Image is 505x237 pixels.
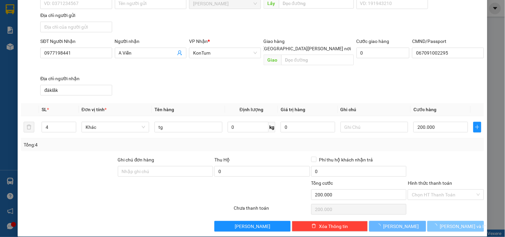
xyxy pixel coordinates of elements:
[281,107,305,112] span: Giá trị hàng
[281,122,335,132] input: 0
[189,39,208,44] span: VP Nhận
[118,166,213,177] input: Ghi chú đơn hàng
[42,107,47,112] span: SL
[413,107,436,112] span: Cước hàng
[264,39,285,44] span: Giao hàng
[24,141,195,148] div: Tổng: 4
[440,223,487,230] span: [PERSON_NAME] và In
[40,75,112,82] div: Địa chỉ người nhận
[412,38,484,45] div: CMND/Passport
[312,224,316,229] span: delete
[115,38,186,45] div: Người nhận
[82,107,107,112] span: Đơn vị tính
[376,224,383,228] span: loading
[260,45,354,52] span: [GEOGRAPHIC_DATA][PERSON_NAME] nơi
[240,107,263,112] span: Định lượng
[427,221,484,232] button: [PERSON_NAME] và In
[40,85,112,96] input: Địa chỉ của người nhận
[177,50,182,56] span: user-add
[233,204,310,216] div: Chưa thanh toán
[383,223,419,230] span: [PERSON_NAME]
[193,48,257,58] span: KonTum
[269,122,275,132] span: kg
[357,48,410,58] input: Cước giao hàng
[433,224,440,228] span: loading
[408,180,452,186] label: Hình thức thanh toán
[40,38,112,45] div: SĐT Người Nhận
[474,124,481,130] span: plus
[319,223,348,230] span: Xóa Thông tin
[473,122,481,132] button: plus
[264,55,281,65] span: Giao
[40,22,112,32] input: Địa chỉ của người gửi
[357,39,389,44] label: Cước giao hàng
[118,157,154,162] label: Ghi chú đơn hàng
[40,12,112,19] div: Địa chỉ người gửi
[154,107,174,112] span: Tên hàng
[292,221,368,232] button: deleteXóa Thông tin
[281,55,354,65] input: Dọc đường
[235,223,270,230] span: [PERSON_NAME]
[154,122,222,132] input: VD: Bàn, Ghế
[338,103,411,116] th: Ghi chú
[86,122,145,132] span: Khác
[311,180,333,186] span: Tổng cước
[214,157,230,162] span: Thu Hộ
[24,122,34,132] button: delete
[317,156,376,163] span: Phí thu hộ khách nhận trả
[341,122,408,132] input: Ghi Chú
[369,221,426,232] button: [PERSON_NAME]
[214,221,290,232] button: [PERSON_NAME]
